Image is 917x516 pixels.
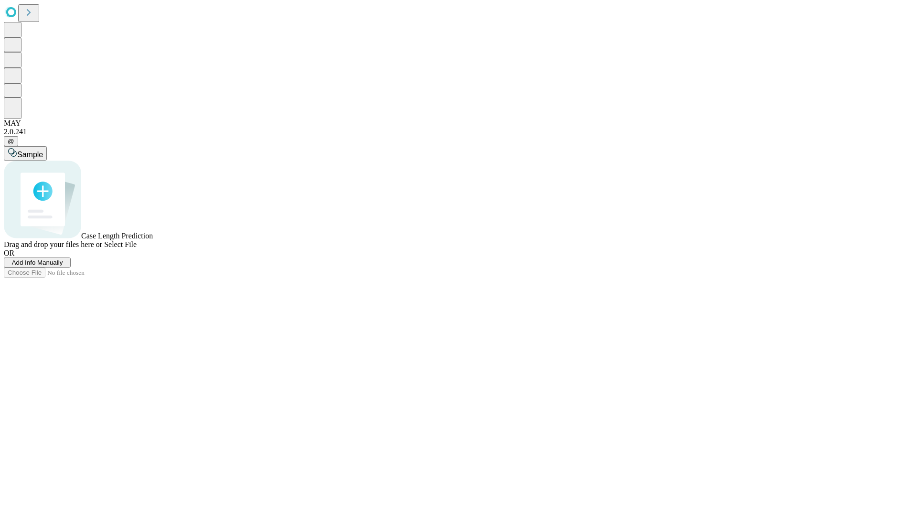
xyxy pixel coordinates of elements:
div: MAY [4,119,913,128]
span: Add Info Manually [12,259,63,266]
div: 2.0.241 [4,128,913,136]
button: Add Info Manually [4,258,71,268]
span: @ [8,138,14,145]
span: Sample [17,150,43,159]
span: Select File [104,240,137,248]
span: OR [4,249,14,257]
button: @ [4,136,18,146]
span: Case Length Prediction [81,232,153,240]
span: Drag and drop your files here or [4,240,102,248]
button: Sample [4,146,47,161]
